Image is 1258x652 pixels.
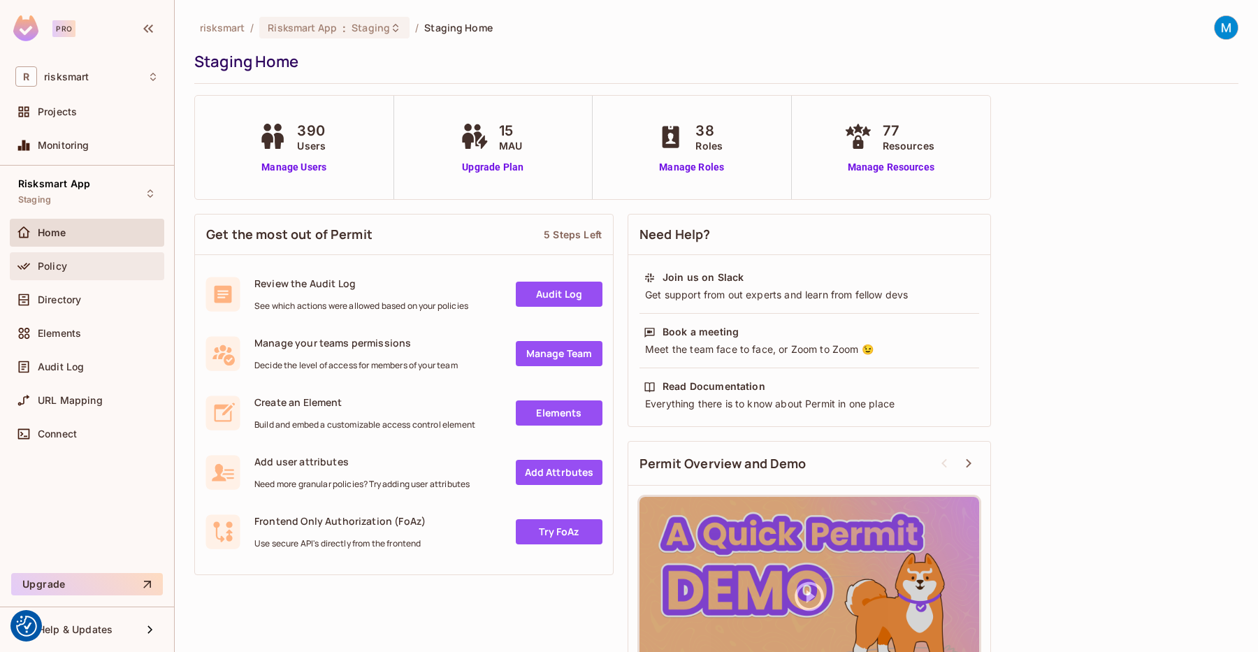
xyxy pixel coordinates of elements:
[38,294,81,305] span: Directory
[11,573,163,595] button: Upgrade
[644,397,975,411] div: Everything there is to know about Permit in one place
[38,428,77,440] span: Connect
[663,325,739,339] div: Book a meeting
[1215,16,1238,39] img: Matt Rudd
[297,120,326,141] span: 390
[255,160,333,175] a: Manage Users
[254,455,470,468] span: Add user attributes
[695,138,723,153] span: Roles
[254,360,458,371] span: Decide the level of access for members of your team
[644,342,975,356] div: Meet the team face to face, or Zoom to Zoom 😉
[254,396,475,409] span: Create an Element
[254,479,470,490] span: Need more granular policies? Try adding user attributes
[38,227,66,238] span: Home
[15,66,37,87] span: R
[516,519,602,544] a: Try FoAz
[644,288,975,302] div: Get support from out experts and learn from fellow devs
[639,455,807,472] span: Permit Overview and Demo
[16,616,37,637] img: Revisit consent button
[13,15,38,41] img: SReyMgAAAABJRU5ErkJggg==
[695,120,723,141] span: 38
[38,361,84,372] span: Audit Log
[254,538,426,549] span: Use secure API's directly from the frontend
[38,395,103,406] span: URL Mapping
[194,51,1231,72] div: Staging Home
[415,21,419,34] li: /
[653,160,730,175] a: Manage Roles
[18,178,90,189] span: Risksmart App
[18,194,51,205] span: Staging
[52,20,75,37] div: Pro
[516,460,602,485] a: Add Attrbutes
[883,120,934,141] span: 77
[342,22,347,34] span: :
[254,277,468,290] span: Review the Audit Log
[250,21,254,34] li: /
[516,400,602,426] a: Elements
[38,624,113,635] span: Help & Updates
[44,71,89,82] span: Workspace: risksmart
[254,419,475,430] span: Build and embed a customizable access control element
[38,106,77,117] span: Projects
[16,616,37,637] button: Consent Preferences
[499,138,522,153] span: MAU
[268,21,337,34] span: Risksmart App
[663,379,765,393] div: Read Documentation
[200,21,245,34] span: the active workspace
[499,120,522,141] span: 15
[424,21,493,34] span: Staging Home
[841,160,941,175] a: Manage Resources
[457,160,529,175] a: Upgrade Plan
[254,514,426,528] span: Frontend Only Authorization (FoAz)
[38,140,89,151] span: Monitoring
[254,300,468,312] span: See which actions were allowed based on your policies
[254,336,458,349] span: Manage your teams permissions
[516,282,602,307] a: Audit Log
[516,341,602,366] a: Manage Team
[639,226,711,243] span: Need Help?
[297,138,326,153] span: Users
[206,226,373,243] span: Get the most out of Permit
[663,270,744,284] div: Join us on Slack
[352,21,390,34] span: Staging
[544,228,602,241] div: 5 Steps Left
[38,261,67,272] span: Policy
[38,328,81,339] span: Elements
[883,138,934,153] span: Resources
